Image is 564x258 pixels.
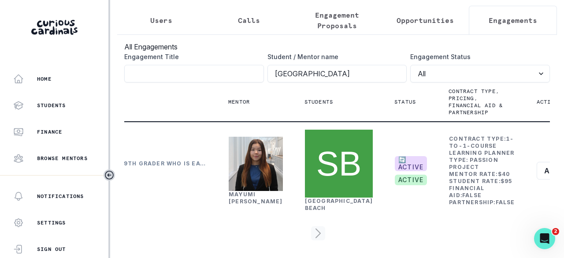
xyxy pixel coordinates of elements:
[228,98,250,105] p: Mentor
[304,98,334,105] p: Students
[397,15,454,26] p: Opportunities
[37,193,84,200] p: Notifications
[410,52,545,61] label: Engagement Status
[104,169,115,181] button: Toggle sidebar
[301,10,374,31] p: Engagement Proposals
[37,128,62,135] p: Finance
[534,228,555,249] iframe: Intercom live chat
[37,219,66,226] p: Settings
[31,20,78,35] img: Curious Cardinals Logo
[489,15,537,26] p: Engagements
[394,98,416,105] p: Status
[501,178,513,184] b: $ 95
[267,52,402,61] label: Student / Mentor name
[305,198,373,211] a: [GEOGRAPHIC_DATA] Beach
[124,52,259,61] label: Engagement Title
[37,155,88,162] p: Browse Mentors
[311,226,325,240] svg: page right
[395,175,427,185] span: active
[449,88,505,116] p: Contract type, pricing, financial aid & partnership
[124,41,550,52] h3: All Engagements
[498,171,510,177] b: $ 40
[496,199,515,206] b: false
[150,15,172,26] p: Users
[449,157,498,170] b: Passion Project
[449,135,515,206] td: Contract Type: Learning Planner Type: Mentor Rate: Student Rate: Financial Aid: Partnership:
[537,98,562,105] p: Actions
[37,102,66,109] p: Students
[229,191,283,205] a: Mayumi [PERSON_NAME]
[37,75,52,82] p: Home
[449,135,514,149] b: 1-to-1-course
[462,192,482,198] b: false
[37,246,66,253] p: Sign Out
[395,156,427,171] span: 🔄 ACTIVE
[552,228,559,235] span: 2
[238,15,260,26] p: Calls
